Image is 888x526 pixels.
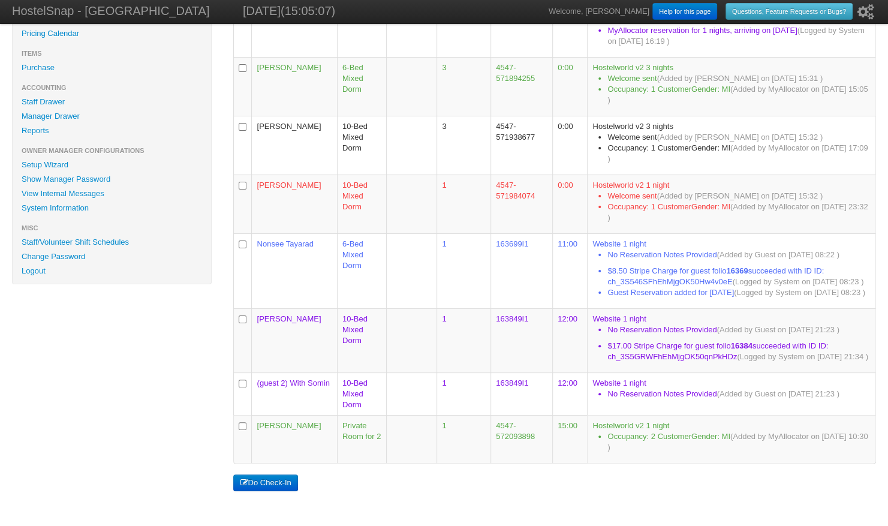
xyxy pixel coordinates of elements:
span: (Added by Guest on [DATE] 21:23 ) [717,325,839,334]
td: 10-Bed Mixed Dorm [337,116,386,175]
a: Reports [13,124,211,138]
td: Hostelworld v2 3 nights [587,57,875,116]
span: (15:05:07) [281,4,335,17]
td: 163849I1 [490,372,552,415]
td: [PERSON_NAME] [251,415,336,463]
span: (Added by [PERSON_NAME] on [DATE] 15:31 ) [657,74,823,83]
td: [PERSON_NAME] [251,308,336,372]
td: 12:00 [552,308,587,372]
td: 4547-572093898 [490,415,552,463]
span: (Added by MyAllocator on [DATE] 23:32 ) [607,202,868,222]
li: Accounting [13,80,211,95]
li: Occupancy: 1 CustomerGender: MI [607,84,871,106]
td: 10-Bed Mixed Dorm [337,308,386,372]
li: Welcome sent [607,73,871,84]
span: (Logged by System on [DATE] 21:34 ) [737,352,868,361]
td: 0:00 [552,116,587,175]
td: Private Room for 2 [337,415,386,463]
span: (Logged by System on [DATE] 08:23 ) [732,277,863,286]
td: 1 [437,415,490,463]
td: 6-Bed Mixed Dorm [337,57,386,116]
span: (Added by MyAllocator on [DATE] 10:30 ) [607,432,868,452]
li: Occupancy: 2 CustomerGender: MI [607,431,871,453]
i: Setup Wizard [857,4,874,20]
td: 1 [437,308,490,372]
td: [PERSON_NAME] [251,116,336,175]
td: Website 1 night [587,233,875,308]
a: Help for this page [652,3,717,20]
a: View Internal Messages [13,187,211,201]
a: Manager Drawer [13,109,211,124]
td: 0:00 [552,57,587,116]
a: System Information [13,201,211,215]
td: Website 1 night [587,372,875,415]
td: Nonsee Tayarad [251,233,336,308]
a: Purchase [13,61,211,75]
span: (Added by [PERSON_NAME] on [DATE] 15:32 ) [657,133,823,142]
td: Hostelworld v2 3 nights [587,116,875,175]
td: 0:00 [552,175,587,233]
td: 6-Bed Mixed Dorm [337,233,386,308]
td: [PERSON_NAME] [251,57,336,116]
b: 16384 [731,341,752,350]
li: No Reservation Notes Provided [607,324,871,335]
a: Setup Wizard [13,158,211,172]
td: [PERSON_NAME] [251,175,336,233]
a: Questions, Feature Requests or Bugs? [726,3,853,20]
td: 1 [437,175,490,233]
td: 4547-571894255 [490,57,552,116]
a: Staff Drawer [13,95,211,109]
li: Occupancy: 1 CustomerGender: MI [607,143,871,164]
td: 11:00 [552,233,587,308]
td: 163699I1 [490,233,552,308]
li: Welcome sent [607,191,871,202]
button: Do Check-In [233,474,297,491]
td: (guest 2) With Somin [251,372,336,415]
td: 3 [437,57,490,116]
td: 1 [437,233,490,308]
span: (Added by Guest on [DATE] 21:23 ) [717,389,839,398]
td: 1 [437,372,490,415]
span: (Added by MyAllocator on [DATE] 15:05 ) [607,85,868,104]
a: Show Manager Password [13,172,211,187]
td: 4547-571984074 [490,175,552,233]
li: No Reservation Notes Provided [607,389,871,399]
span: (Logged by System on [DATE] 08:23 ) [734,288,865,297]
span: (Added by MyAllocator on [DATE] 17:09 ) [607,143,868,163]
li: $17.00 Stripe Charge for guest folio succeeded with ID ID: ch_3S5GRWFhEhMjgOK50qnPkHDz [607,341,871,362]
td: Hostelworld v2 1 night [587,415,875,463]
li: Welcome sent [607,132,871,143]
li: Items [13,46,211,61]
td: 12:00 [552,372,587,415]
li: Guest Reservation added for [DATE] [607,287,871,298]
td: Website 1 night [587,308,875,372]
li: $8.50 Stripe Charge for guest folio succeeded with ID ID: ch_3S546SFhEhMjgOK50Hw4v0eE [607,266,871,287]
li: No Reservation Notes Provided [607,250,871,260]
li: Misc [13,221,211,235]
td: 3 [437,116,490,175]
a: Logout [13,264,211,278]
span: (Added by [PERSON_NAME] on [DATE] 15:32 ) [657,191,823,200]
span: (Added by Guest on [DATE] 08:22 ) [717,250,839,259]
li: MyAllocator reservation for 1 nights, arriving on [DATE] [607,25,871,47]
b: 16369 [726,266,748,275]
li: Occupancy: 1 CustomerGender: MI [607,202,871,223]
a: Change Password [13,250,211,264]
td: 4547-571938677 [490,116,552,175]
li: Owner Manager Configurations [13,143,211,158]
td: 10-Bed Mixed Dorm [337,372,386,415]
td: Hostelworld v2 1 night [587,175,875,233]
td: 163849I1 [490,308,552,372]
a: Staff/Volunteer Shift Schedules [13,235,211,250]
td: 10-Bed Mixed Dorm [337,175,386,233]
a: Pricing Calendar [13,26,211,41]
td: 15:00 [552,415,587,463]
